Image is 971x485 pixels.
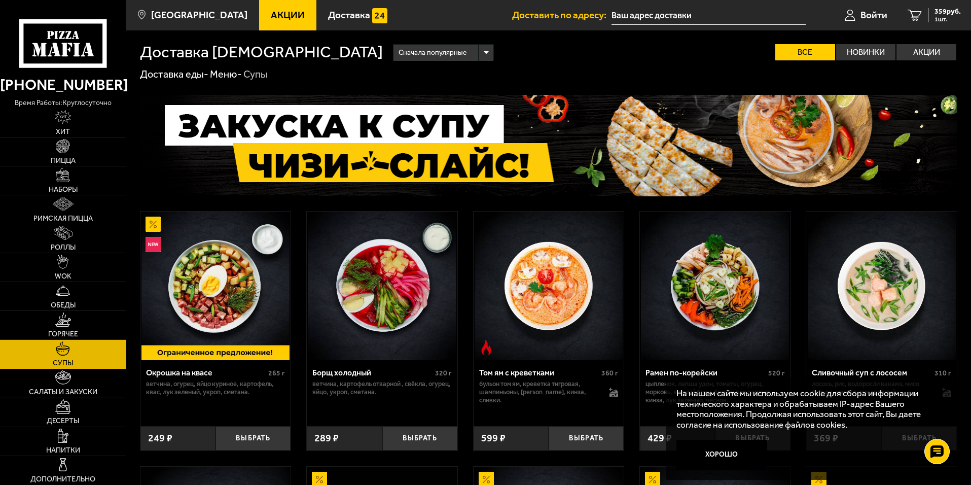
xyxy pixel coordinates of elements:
img: Острое блюдо [479,340,494,355]
label: Новинки [836,44,896,60]
p: бульон том ям, креветка тигровая, шампиньоны, [PERSON_NAME], кинза, сливки. [479,380,599,404]
div: Окрошка на квасе [146,368,266,377]
span: 249 ₽ [148,433,172,443]
span: 310 г [934,369,951,377]
span: 320 г [435,369,452,377]
button: Выбрать [382,426,457,451]
p: цыпленок, лапша удон, томаты, огурец, морковь, яичный блин, бульон для рамена, кинза, лук зеленый... [645,380,785,404]
div: Том ям с креветками [479,368,599,377]
div: Сливочный суп с лососем [812,368,932,377]
input: Ваш адрес доставки [612,6,806,25]
span: Напитки [46,447,80,454]
label: Все [775,44,835,60]
span: Римская пицца [33,215,93,222]
span: 289 ₽ [314,433,339,443]
button: Хорошо [676,440,768,470]
button: Выбрать [215,426,291,451]
span: 265 г [268,369,285,377]
span: Дополнительно [30,476,95,483]
a: Меню- [210,68,242,80]
span: Обеды [51,302,76,309]
img: Том ям с креветками [475,212,623,360]
span: Горячее [48,331,78,338]
p: ветчина, огурец, яйцо куриное, картофель, квас, лук зеленый, укроп, сметана. [146,380,285,396]
label: Акции [896,44,956,60]
div: Супы [243,68,268,81]
a: АкционныйНовинкаОкрошка на квасе [140,212,291,360]
span: Войти [860,10,887,20]
img: Окрошка на квасе [141,212,290,360]
img: Акционный [146,217,161,232]
div: Борщ холодный [312,368,433,377]
a: Борщ холодный [307,212,457,360]
div: Рамен по-корейски [645,368,766,377]
span: 1 шт. [934,16,961,22]
span: Наборы [49,186,78,193]
a: Доставка еды- [140,68,208,80]
img: Борщ холодный [308,212,456,360]
span: Акции [271,10,305,20]
span: Доставка [328,10,370,20]
button: Выбрать [549,426,624,451]
span: Роллы [51,244,76,251]
p: ветчина, картофель отварной , свёкла, огурец, яйцо, укроп, сметана. [312,380,452,396]
a: Сливочный суп с лососем [806,212,957,360]
span: 429 ₽ [648,433,672,443]
span: 360 г [601,369,618,377]
img: Сливочный суп с лососем [808,212,956,360]
h1: Доставка [DEMOGRAPHIC_DATA] [140,44,383,60]
span: Хит [56,128,70,135]
span: 359 руб. [934,8,961,15]
img: Новинка [146,237,161,252]
a: Острое блюдоТом ям с креветками [474,212,624,360]
span: Сначала популярные [399,43,466,62]
span: Доставить по адресу: [512,10,612,20]
p: На нашем сайте мы используем cookie для сбора информации технического характера и обрабатываем IP... [676,388,942,430]
a: Рамен по-корейски [640,212,790,360]
span: 520 г [768,369,785,377]
span: Супы [53,360,73,367]
img: 15daf4d41897b9f0e9f617042186c801.svg [372,8,387,23]
img: Рамен по-корейски [641,212,789,360]
span: [GEOGRAPHIC_DATA] [151,10,247,20]
span: Салаты и закуски [29,389,97,396]
span: WOK [55,273,71,280]
span: 599 ₽ [481,433,506,443]
span: Десерты [47,418,79,425]
span: Пицца [51,157,76,164]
